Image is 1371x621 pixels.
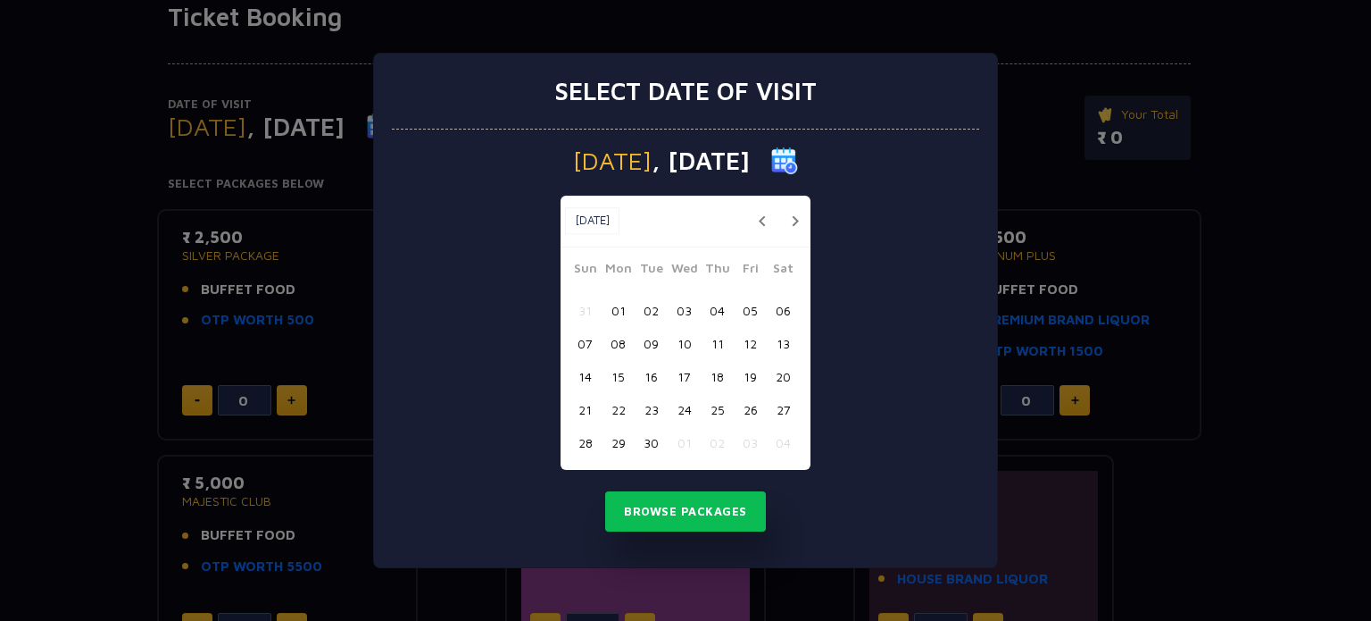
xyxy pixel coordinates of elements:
[635,294,668,327] button: 02
[605,491,766,533] button: Browse Packages
[734,393,767,426] button: 26
[569,393,602,426] button: 21
[701,393,734,426] button: 25
[565,207,619,234] button: [DATE]
[602,258,635,283] span: Mon
[701,360,734,393] button: 18
[668,294,701,327] button: 03
[767,393,800,426] button: 27
[767,426,800,459] button: 04
[734,426,767,459] button: 03
[767,258,800,283] span: Sat
[701,294,734,327] button: 04
[602,393,635,426] button: 22
[602,294,635,327] button: 01
[668,327,701,360] button: 10
[734,258,767,283] span: Fri
[635,327,668,360] button: 09
[652,148,750,173] span: , [DATE]
[767,360,800,393] button: 20
[635,426,668,459] button: 30
[635,258,668,283] span: Tue
[602,360,635,393] button: 15
[767,327,800,360] button: 13
[701,327,734,360] button: 11
[734,360,767,393] button: 19
[635,393,668,426] button: 23
[668,393,701,426] button: 24
[602,327,635,360] button: 08
[569,258,602,283] span: Sun
[767,294,800,327] button: 06
[569,327,602,360] button: 07
[668,360,701,393] button: 17
[554,76,817,106] h3: Select date of visit
[635,360,668,393] button: 16
[734,294,767,327] button: 05
[569,360,602,393] button: 14
[771,147,798,174] img: calender icon
[668,426,701,459] button: 01
[668,258,701,283] span: Wed
[701,258,734,283] span: Thu
[602,426,635,459] button: 29
[701,426,734,459] button: 02
[569,426,602,459] button: 28
[573,148,652,173] span: [DATE]
[569,294,602,327] button: 31
[734,327,767,360] button: 12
